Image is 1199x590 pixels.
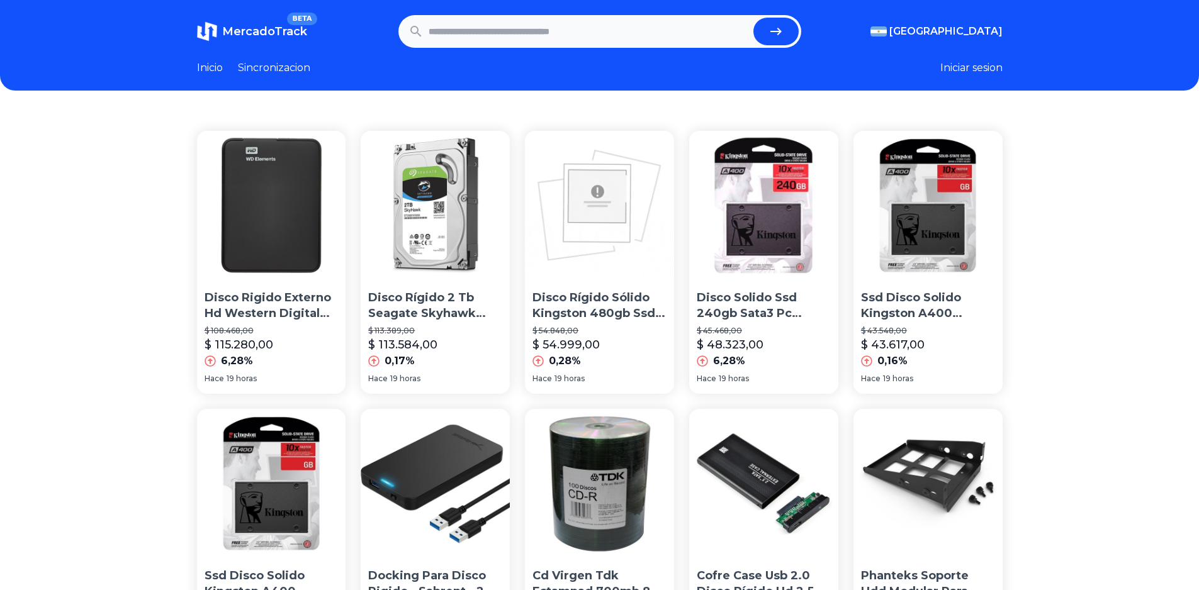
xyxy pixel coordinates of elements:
[853,131,1003,280] img: Ssd Disco Solido Kingston A400 240gb Pc Gamer Sata 3
[221,353,253,369] p: 6,28%
[689,409,838,558] img: Cofre Case Usb 2.0 Disco Rígido Hd 2.5 Sata De Notebook
[368,290,502,321] p: Disco Rígido 2 Tb Seagate Skyhawk Simil Purple Wd Dvr Cct
[554,374,585,384] span: 19 horas
[238,60,310,75] a: Sincronizacion
[861,290,995,321] p: Ssd Disco Solido Kingston A400 240gb Pc Gamer Sata 3
[525,131,674,280] img: Disco Rígido Sólido Kingston 480gb Ssd Now A400 Sata3 2.5
[361,131,510,280] img: Disco Rígido 2 Tb Seagate Skyhawk Simil Purple Wd Dvr Cct
[853,409,1003,558] img: Phanteks Soporte Hdd Modular Para Disco 3.5 - 2.5 Metálico
[861,374,881,384] span: Hace
[889,24,1003,39] span: [GEOGRAPHIC_DATA]
[368,326,502,336] p: $ 113.389,00
[532,374,552,384] span: Hace
[525,409,674,558] img: Cd Virgen Tdk Estampad,700mb 80 Minutos Bulk X100,avellaneda
[689,131,838,394] a: Disco Solido Ssd 240gb Sata3 Pc Notebook MacDisco Solido Ssd 240gb Sata3 Pc Notebook Mac$ 45.468,...
[853,131,1003,394] a: Ssd Disco Solido Kingston A400 240gb Pc Gamer Sata 3Ssd Disco Solido Kingston A400 240gb Pc Gamer...
[697,336,763,353] p: $ 48.323,00
[697,374,716,384] span: Hace
[532,336,600,353] p: $ 54.999,00
[870,26,887,36] img: Argentina
[368,374,388,384] span: Hace
[390,374,420,384] span: 19 horas
[877,353,908,369] p: 0,16%
[197,131,346,280] img: Disco Rigido Externo Hd Western Digital 1tb Usb 3.0 Win/mac
[870,24,1003,39] button: [GEOGRAPHIC_DATA]
[883,374,913,384] span: 19 horas
[197,21,307,42] a: MercadoTrackBETA
[205,374,224,384] span: Hace
[368,336,437,353] p: $ 113.584,00
[197,131,346,394] a: Disco Rigido Externo Hd Western Digital 1tb Usb 3.0 Win/macDisco Rigido Externo Hd Western Digita...
[861,326,995,336] p: $ 43.548,00
[861,336,925,353] p: $ 43.617,00
[713,353,745,369] p: 6,28%
[549,353,581,369] p: 0,28%
[287,13,317,25] span: BETA
[719,374,749,384] span: 19 horas
[940,60,1003,75] button: Iniciar sesion
[205,326,339,336] p: $ 108.468,00
[689,131,838,280] img: Disco Solido Ssd 240gb Sata3 Pc Notebook Mac
[532,326,667,336] p: $ 54.848,00
[197,409,346,558] img: Ssd Disco Solido Kingston A400 240gb Sata 3 Simil Uv400
[697,326,831,336] p: $ 45.468,00
[361,131,510,394] a: Disco Rígido 2 Tb Seagate Skyhawk Simil Purple Wd Dvr CctDisco Rígido 2 Tb Seagate Skyhawk Simil ...
[205,336,273,353] p: $ 115.280,00
[361,409,510,558] img: Docking Para Disco Rigido - Sabrent - 2.5 - Usb 3.0 Hdd/ssd
[197,21,217,42] img: MercadoTrack
[385,353,415,369] p: 0,17%
[525,131,674,394] a: Disco Rígido Sólido Kingston 480gb Ssd Now A400 Sata3 2.5Disco Rígido Sólido Kingston 480gb Ssd N...
[222,25,307,38] span: MercadoTrack
[532,290,667,321] p: Disco Rígido Sólido Kingston 480gb Ssd Now A400 Sata3 2.5
[197,60,223,75] a: Inicio
[697,290,831,321] p: Disco Solido Ssd 240gb Sata3 Pc Notebook Mac
[227,374,257,384] span: 19 horas
[205,290,339,321] p: Disco Rigido Externo Hd Western Digital 1tb Usb 3.0 Win/mac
